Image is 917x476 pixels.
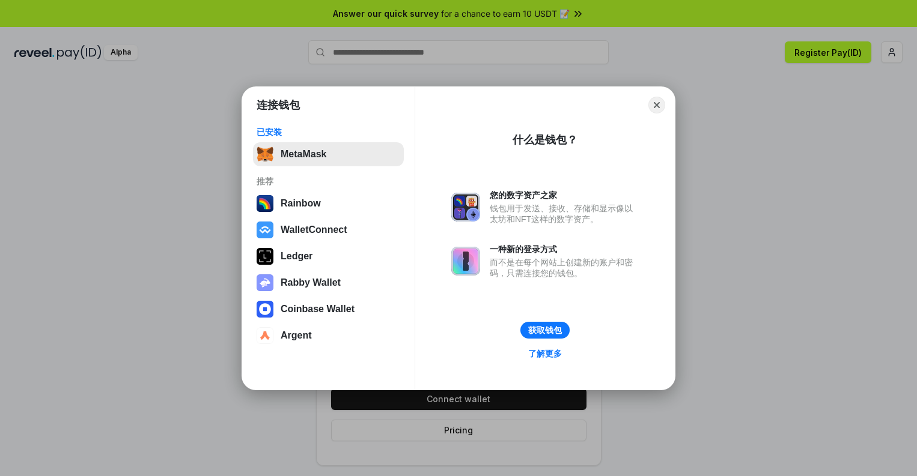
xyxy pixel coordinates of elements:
button: WalletConnect [253,218,404,242]
button: 获取钱包 [520,322,570,339]
div: Argent [281,330,312,341]
button: Rainbow [253,191,404,215]
button: MetaMask [253,142,404,166]
button: Close [648,97,665,113]
div: Rainbow [281,198,321,209]
img: svg+xml,%3Csvg%20width%3D%2228%22%20height%3D%2228%22%20viewBox%3D%220%200%2028%2028%22%20fill%3D... [257,221,273,238]
div: 您的数字资产之家 [490,190,639,200]
img: svg+xml,%3Csvg%20width%3D%2228%22%20height%3D%2228%22%20viewBox%3D%220%200%2028%2028%22%20fill%3D... [257,301,273,318]
img: svg+xml,%3Csvg%20width%3D%2228%22%20height%3D%2228%22%20viewBox%3D%220%200%2028%2028%22%20fill%3D... [257,327,273,344]
div: 了解更多 [528,348,562,359]
div: Rabby Wallet [281,277,341,288]
a: 了解更多 [521,346,569,361]
div: 而不是在每个网站上创建新的账户和密码，只需连接您的钱包。 [490,257,639,279]
div: WalletConnect [281,224,347,235]
img: svg+xml,%3Csvg%20width%3D%22120%22%20height%3D%22120%22%20viewBox%3D%220%200%20120%20120%22%20fil... [257,195,273,212]
div: 获取钱包 [528,325,562,336]
div: 推荐 [257,176,400,187]
h1: 连接钱包 [257,98,300,112]
button: Argent [253,324,404,348]
div: Coinbase Wallet [281,304,355,315]
div: 钱包用于发送、接收、存储和显示像以太坊和NFT这样的数字资产。 [490,203,639,224]
img: svg+xml,%3Csvg%20xmlns%3D%22http%3A%2F%2Fwww.w3.org%2F2000%2Fsvg%22%20width%3D%2228%22%20height%3... [257,248,273,265]
button: Coinbase Wallet [253,297,404,321]
div: MetaMask [281,149,326,160]
img: svg+xml,%3Csvg%20xmlns%3D%22http%3A%2F%2Fwww.w3.org%2F2000%2Fsvg%22%20fill%3D%22none%22%20viewBox... [451,193,480,221]
div: Ledger [281,251,312,262]
img: svg+xml,%3Csvg%20fill%3D%22none%22%20height%3D%2233%22%20viewBox%3D%220%200%2035%2033%22%20width%... [257,146,273,163]
img: svg+xml,%3Csvg%20xmlns%3D%22http%3A%2F%2Fwww.w3.org%2F2000%2Fsvg%22%20fill%3D%22none%22%20viewBox... [451,247,480,276]
div: 一种新的登录方式 [490,244,639,255]
button: Ledger [253,244,404,268]
div: 什么是钱包？ [513,133,577,147]
button: Rabby Wallet [253,271,404,295]
div: 已安装 [257,127,400,137]
img: svg+xml,%3Csvg%20xmlns%3D%22http%3A%2F%2Fwww.w3.org%2F2000%2Fsvg%22%20fill%3D%22none%22%20viewBox... [257,274,273,291]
